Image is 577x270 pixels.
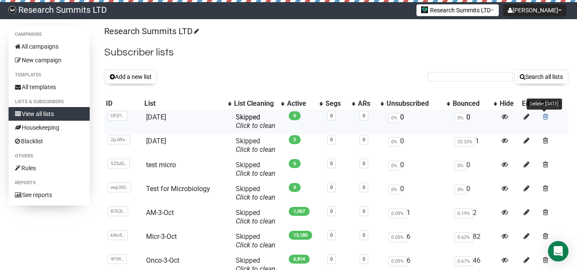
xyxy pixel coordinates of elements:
[503,4,566,16] button: [PERSON_NAME]
[9,161,90,175] a: Rules
[104,45,568,60] h2: Subscriber lists
[363,232,365,238] a: 0
[9,6,16,14] img: bccbfd5974049ef095ce3c15df0eef5a
[285,98,324,110] th: Active: No sort applied, activate to apply an ascending sort
[548,241,568,261] div: Open Intercom Messenger
[9,178,90,188] li: Reports
[514,70,568,84] button: Search all lists
[108,159,130,168] span: SZbzG..
[522,99,537,108] div: Edit
[104,70,157,84] button: Add a new list
[143,98,232,110] th: List: No sort applied, activate to apply an ascending sort
[416,4,499,16] button: Research Summits LTD
[388,113,400,123] span: 0%
[146,161,176,169] a: test micro
[363,256,365,262] a: 0
[104,98,143,110] th: ID: No sort applied, sorting is disabled
[451,157,498,181] td: 0
[236,137,275,154] span: Skipped
[330,209,333,214] a: 0
[520,98,539,110] th: Edit: No sort applied, sorting is disabled
[289,159,301,168] span: 6
[146,113,166,121] a: [DATE]
[388,209,407,218] span: 0.09%
[146,256,179,264] a: Onco-3-Oct
[234,99,277,108] div: List Cleaning
[146,137,166,145] a: [DATE]
[236,145,275,154] a: Click to clean
[454,161,466,171] span: 0%
[9,40,90,53] a: All campaigns
[9,107,90,121] a: View all lists
[527,99,562,110] div: Delete [DATE]
[289,135,301,144] span: 2
[363,209,365,214] a: 0
[289,111,301,120] span: 0
[146,232,177,241] a: Micr-3-Oct
[453,99,489,108] div: Bounced
[9,97,90,107] li: Lists & subscribers
[330,232,333,238] a: 0
[325,99,348,108] div: Segs
[108,111,127,121] span: UPjFl..
[363,185,365,190] a: 0
[9,29,90,40] li: Campaigns
[289,207,310,216] span: 1,067
[454,113,466,123] span: 0%
[388,137,400,147] span: 0%
[236,185,275,201] span: Skipped
[289,255,310,264] span: 6,814
[421,6,428,13] img: 2.jpg
[236,122,275,130] a: Click to clean
[324,98,356,110] th: Segs: No sort applied, activate to apply an ascending sort
[236,113,275,130] span: Skipped
[500,99,518,108] div: Hide
[330,185,333,190] a: 0
[9,80,90,94] a: All templates
[108,206,128,216] span: B763I..
[385,98,451,110] th: Unsubscribed: No sort applied, activate to apply an ascending sort
[330,161,333,166] a: 0
[387,99,443,108] div: Unsubscribed
[363,137,365,142] a: 0
[289,183,301,192] span: 0
[385,181,451,205] td: 0
[385,205,451,229] td: 1
[232,98,285,110] th: List Cleaning: No sort applied, activate to apply an ascending sort
[454,185,466,195] span: 0%
[451,229,498,253] td: 82
[9,121,90,134] a: Housekeeping
[388,232,407,242] span: 0.05%
[104,26,198,36] a: Research Summits LTD
[236,217,275,225] a: Click to clean
[385,134,451,157] td: 0
[454,232,473,242] span: 0.62%
[330,256,333,262] a: 0
[108,135,130,145] span: 2pJWx..
[289,231,312,240] span: 13,180
[144,99,224,108] div: List
[236,161,275,177] span: Skipped
[9,151,90,161] li: Others
[451,181,498,205] td: 0
[454,137,475,147] span: 33.33%
[9,188,90,202] a: See reports
[236,232,275,249] span: Skipped
[236,169,275,177] a: Click to clean
[9,134,90,148] a: Blacklist
[451,205,498,229] td: 2
[451,134,498,157] td: 1
[363,161,365,166] a: 0
[108,230,128,240] span: kIko5..
[236,193,275,201] a: Click to clean
[9,53,90,67] a: New campaign
[236,209,275,225] span: Skipped
[146,185,210,193] a: Test for Microbiology
[9,70,90,80] li: Templates
[498,98,520,110] th: Hide: No sort applied, sorting is disabled
[451,110,498,134] td: 0
[106,99,141,108] div: ID
[363,113,365,119] a: 0
[385,110,451,134] td: 0
[330,137,333,142] a: 0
